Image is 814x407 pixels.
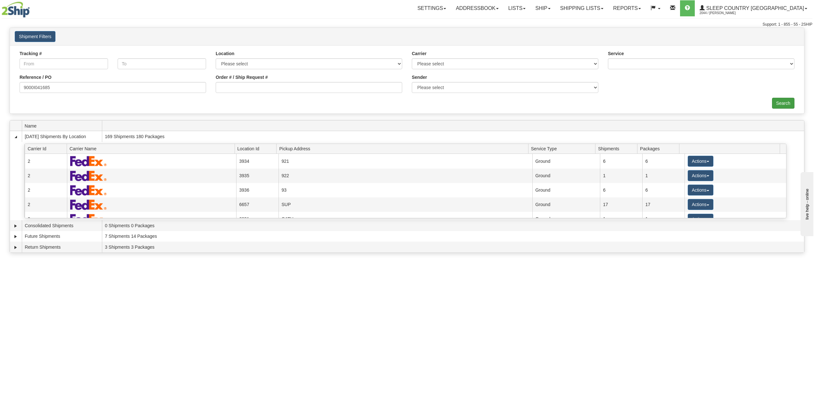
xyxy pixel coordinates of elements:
a: Lists [503,0,530,16]
img: FedEx Express® [70,156,107,166]
a: Settings [412,0,451,16]
td: Ground [532,183,600,197]
a: Sleep Country [GEOGRAPHIC_DATA] 2044 / [PERSON_NAME] [695,0,812,16]
iframe: chat widget [799,171,813,236]
td: 1 [600,169,642,183]
td: 17 [642,197,685,212]
td: Ground [532,169,600,183]
label: Service [608,50,624,57]
button: Actions [688,199,713,210]
td: 2 [25,197,67,212]
img: FedEx Express® [70,185,107,195]
a: Addressbook [451,0,503,16]
label: Reference / PO [20,74,52,80]
td: Consolidated Shipments [22,220,102,231]
td: 6657 [236,197,278,212]
td: 2 [25,183,67,197]
span: 2044 / [PERSON_NAME] [700,10,748,16]
td: 6 [642,183,685,197]
div: Support: 1 - 855 - 55 - 2SHIP [2,22,812,27]
span: Shipments [598,144,637,154]
td: Ground [532,154,600,168]
td: 6831 [236,212,278,226]
label: Order # / Ship Request # [216,74,268,80]
input: Search [772,98,794,109]
input: From [20,58,108,69]
a: Expand [12,244,19,251]
td: Future Shipments [22,231,102,242]
button: Shipment Filters [15,31,55,42]
a: Reports [608,0,646,16]
a: Ship [530,0,555,16]
img: FedEx Express® [70,199,107,210]
td: 17 [600,197,642,212]
label: Carrier [412,50,427,57]
img: FedEx Express® [70,170,107,181]
td: 3936 [236,183,278,197]
td: CATH [278,212,532,226]
td: [DATE] Shipments By Location [22,131,102,142]
td: 6 [600,183,642,197]
td: 6 [600,154,642,168]
span: Location Id [237,144,277,154]
button: Actions [688,156,713,167]
td: 2 [25,154,67,168]
a: Expand [12,233,19,240]
td: 93 [278,183,532,197]
td: 1 [642,169,685,183]
span: Packages [640,144,679,154]
button: Actions [688,170,713,181]
td: Ground [532,197,600,212]
td: 169 Shipments 180 Packages [102,131,804,142]
td: 3935 [236,169,278,183]
div: live help - online [5,5,59,10]
span: Pickup Address [279,144,528,154]
input: To [118,58,206,69]
label: Tracking # [20,50,42,57]
span: Carrier Id [28,144,67,154]
td: 2 [25,212,67,226]
span: Carrier Name [70,144,235,154]
label: Location [216,50,234,57]
td: 921 [278,154,532,168]
span: Service Type [531,144,595,154]
span: Name [25,121,102,131]
td: 1 [600,212,642,226]
td: SUP [278,197,532,212]
label: Sender [412,74,427,80]
img: logo2044.jpg [2,2,30,18]
td: 3 Shipments 3 Packages [102,242,804,253]
img: FedEx Express® [70,214,107,224]
td: 7 Shipments 14 Packages [102,231,804,242]
td: 6 [642,154,685,168]
span: Sleep Country [GEOGRAPHIC_DATA] [705,5,804,11]
td: Ground [532,212,600,226]
td: 922 [278,169,532,183]
a: Shipping lists [555,0,608,16]
td: Return Shipments [22,242,102,253]
button: Actions [688,185,713,195]
a: Collapse [12,134,19,140]
td: 3934 [236,154,278,168]
a: Expand [12,223,19,229]
button: Actions [688,214,713,225]
td: 0 Shipments 0 Packages [102,220,804,231]
td: 1 [642,212,685,226]
td: 2 [25,169,67,183]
